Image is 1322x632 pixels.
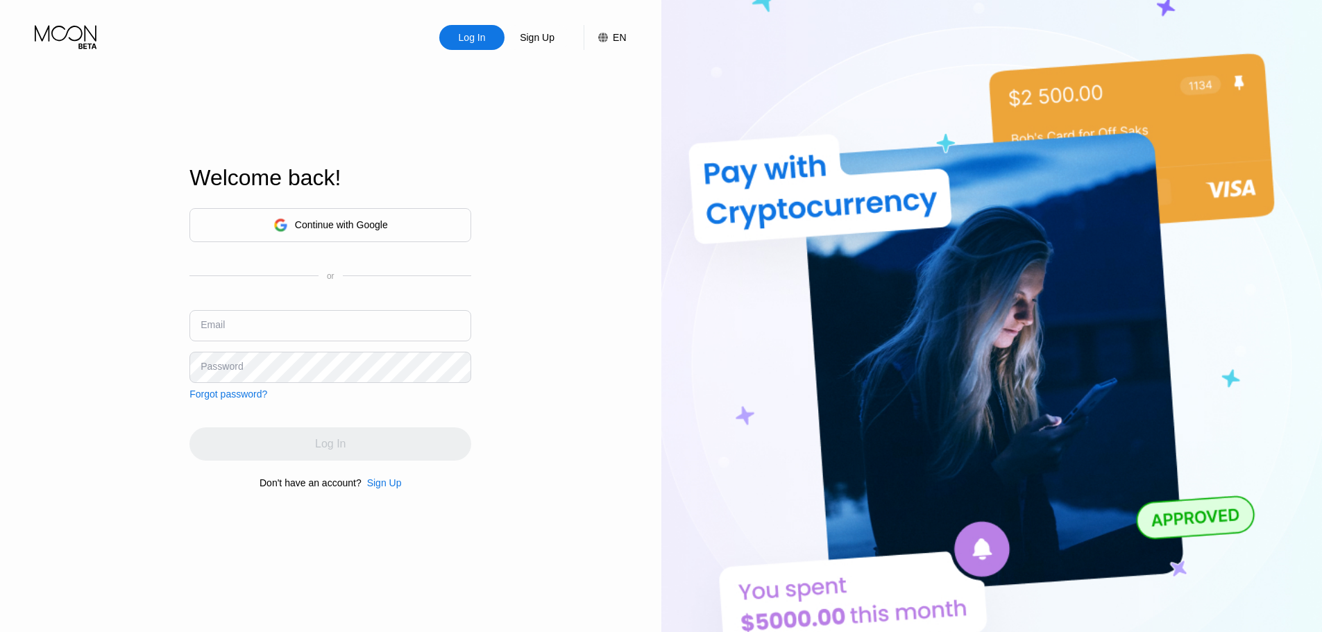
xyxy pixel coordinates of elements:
[260,477,362,488] div: Don't have an account?
[584,25,626,50] div: EN
[201,361,243,372] div: Password
[189,165,471,191] div: Welcome back!
[367,477,402,488] div: Sign Up
[189,388,267,400] div: Forgot password?
[362,477,402,488] div: Sign Up
[189,208,471,242] div: Continue with Google
[327,271,334,281] div: or
[295,219,388,230] div: Continue with Google
[439,25,505,50] div: Log In
[505,25,570,50] div: Sign Up
[613,32,626,43] div: EN
[457,31,487,44] div: Log In
[201,319,225,330] div: Email
[518,31,556,44] div: Sign Up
